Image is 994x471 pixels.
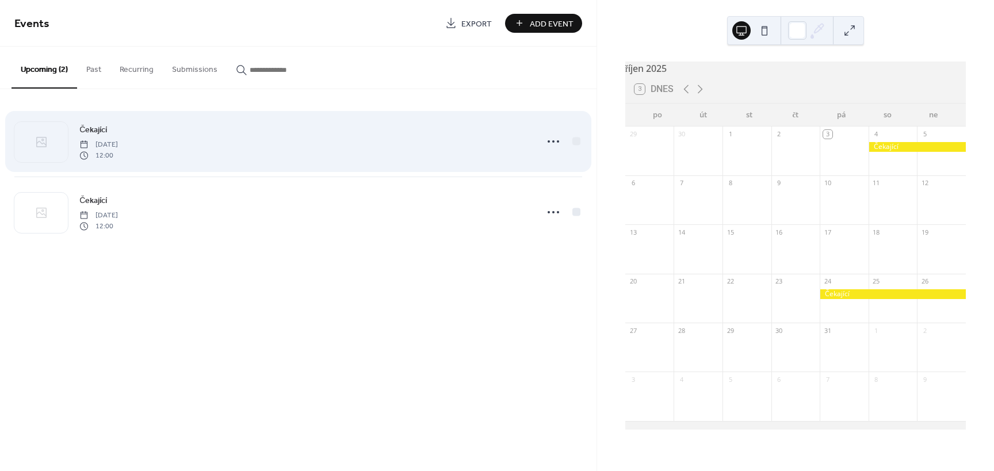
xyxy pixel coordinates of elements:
[820,289,966,299] div: Čekající
[625,62,966,75] div: říjen 2025
[823,130,832,139] div: 3
[726,228,735,236] div: 15
[629,277,637,286] div: 20
[775,228,783,236] div: 16
[680,104,727,127] div: út
[726,375,735,384] div: 5
[726,130,735,139] div: 1
[79,123,107,136] a: Čekající
[775,179,783,187] div: 9
[677,326,686,335] div: 28
[629,179,637,187] div: 6
[677,130,686,139] div: 30
[110,47,163,87] button: Recurring
[77,47,110,87] button: Past
[726,277,735,286] div: 22
[629,228,637,236] div: 13
[505,14,582,33] button: Add Event
[79,140,118,150] span: [DATE]
[677,277,686,286] div: 21
[823,179,832,187] div: 10
[823,277,832,286] div: 24
[79,221,118,231] span: 12:00
[677,375,686,384] div: 4
[437,14,500,33] a: Export
[775,375,783,384] div: 6
[775,326,783,335] div: 30
[872,228,881,236] div: 18
[727,104,773,127] div: st
[530,18,574,30] span: Add Event
[775,130,783,139] div: 2
[872,179,881,187] div: 11
[823,228,832,236] div: 17
[79,195,107,207] span: Čekající
[726,326,735,335] div: 29
[629,326,637,335] div: 27
[920,228,929,236] div: 19
[823,326,832,335] div: 31
[872,277,881,286] div: 25
[920,277,929,286] div: 26
[461,18,492,30] span: Export
[920,179,929,187] div: 12
[819,104,865,127] div: pá
[163,47,227,87] button: Submissions
[911,104,957,127] div: ne
[872,130,881,139] div: 4
[634,104,680,127] div: po
[872,326,881,335] div: 1
[14,13,49,35] span: Events
[823,375,832,384] div: 7
[79,150,118,160] span: 12:00
[920,130,929,139] div: 5
[677,228,686,236] div: 14
[629,130,637,139] div: 29
[773,104,819,127] div: čt
[79,124,107,136] span: Čekající
[726,179,735,187] div: 8
[872,375,881,384] div: 8
[920,375,929,384] div: 9
[920,326,929,335] div: 2
[775,277,783,286] div: 23
[865,104,911,127] div: so
[12,47,77,89] button: Upcoming (2)
[869,142,966,152] div: Čekající
[629,375,637,384] div: 3
[79,210,118,221] span: [DATE]
[79,194,107,207] a: Čekající
[677,179,686,187] div: 7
